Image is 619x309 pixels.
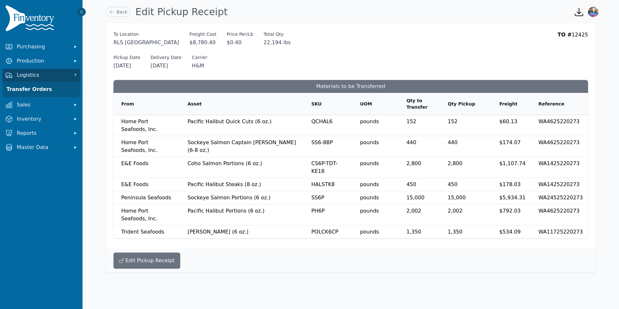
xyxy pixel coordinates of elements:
[588,7,598,17] img: Jennifer Keith
[264,39,291,46] span: 22,194 lbs
[492,157,531,178] td: $1,107.74
[227,31,253,37] label: Price Per/Lb
[3,55,80,67] button: Production
[17,144,68,151] span: Master Data
[304,157,352,178] td: CS6P-TDT-KE18
[3,141,80,154] button: Master Data
[407,181,417,187] span: 450
[192,54,207,61] span: Carrier
[17,43,68,51] span: Purchasing
[3,113,80,125] button: Inventory
[407,194,425,201] span: 15,000
[492,115,531,136] td: $60.13
[360,139,379,145] span: pounds
[531,178,588,191] td: WA1425220273
[17,115,68,123] span: Inventory
[448,160,463,166] span: 2,800
[180,93,304,115] th: Asset
[407,208,421,214] span: 2,002
[17,71,68,79] span: Logistics
[304,204,352,225] td: PH6P
[304,225,352,239] td: POLCK6CP
[531,204,588,225] td: WA4625220273
[492,191,531,204] td: $5,934.31
[407,139,417,145] span: 440
[448,118,458,125] span: 152
[188,181,261,187] span: Pacific Halibut Steaks (8 oz.)
[558,31,588,46] div: 12425
[492,93,531,115] th: Freight
[360,208,379,214] span: pounds
[304,115,352,136] td: QCHAL6
[188,194,270,201] span: Sockeye Salmon Portions (6 oz.)
[188,160,262,166] span: Coho Salmon Portions (6 oz.)
[121,160,148,166] span: E&E Foods
[304,93,352,115] th: SKU
[304,191,352,204] td: SS6P
[360,194,379,201] span: pounds
[3,127,80,140] button: Reports
[121,229,164,235] span: Trident Seafoods
[113,54,140,61] span: Pickup Date
[531,136,588,157] td: WA4625220273
[17,129,68,137] span: Reports
[440,93,492,115] th: Qty Pickup
[3,69,80,82] button: Logistics
[492,225,531,239] td: $534.09
[121,181,148,187] span: E&E Foods
[188,208,265,214] span: Pacific Halibut Portions (6 oz.)
[17,101,68,109] span: Sales
[121,139,157,153] span: Home Port Seafoods, Inc.
[264,31,291,37] label: Total Qty
[227,39,253,46] span: $0.40
[189,31,216,37] span: Freight Cost
[399,93,440,115] th: Qty to Transfer
[558,32,572,38] span: TO #
[492,178,531,191] td: $178.03
[448,229,463,235] span: 1,350
[448,181,458,187] span: 450
[360,229,379,235] span: pounds
[151,54,182,61] span: Delivery Date
[448,194,466,201] span: 15,000
[121,194,171,201] span: Peninsula Seafoods
[360,160,379,166] span: pounds
[188,229,249,235] span: [PERSON_NAME] (6 oz.)
[113,39,179,46] span: RLS [GEOGRAPHIC_DATA]
[304,178,352,191] td: HALSTK8
[17,57,68,65] span: Production
[4,83,79,96] a: Transfer Orders
[135,6,228,18] h1: Edit Pickup Receipt
[531,93,588,115] th: Reference
[304,136,352,157] td: SS6-8BP
[113,62,140,70] span: [DATE]
[407,118,417,125] span: 152
[5,5,57,34] img: Finventory
[448,139,458,145] span: 440
[360,181,379,187] span: pounds
[113,80,588,93] h3: Materials to be Transferred
[151,62,182,70] span: [DATE]
[531,115,588,136] td: WA4625220273
[352,93,399,115] th: UOM
[192,62,207,70] span: H&M
[121,208,157,222] span: Home Port Seafoods, Inc.
[106,7,130,17] a: Back
[407,229,421,235] span: 1,350
[531,191,588,204] td: WA24525220273
[113,93,180,115] th: From
[531,157,588,178] td: WA1425220273
[113,253,180,269] button: Edit Pickup Receipt
[113,31,179,37] span: To Location
[188,118,272,125] span: Pacific Halibut Quick Cuts (6 oz.)
[121,118,157,132] span: Home Port Seafoods, Inc.
[448,208,463,214] span: 2,002
[188,139,296,153] span: Sockeye Salmon Captain [PERSON_NAME] (6-8 oz.)
[492,136,531,157] td: $174.07
[189,39,216,46] span: $8,780.40
[3,40,80,53] button: Purchasing
[3,98,80,111] button: Sales
[407,160,421,166] span: 2,800
[531,225,588,239] td: WA11725220273
[492,204,531,225] td: $792.03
